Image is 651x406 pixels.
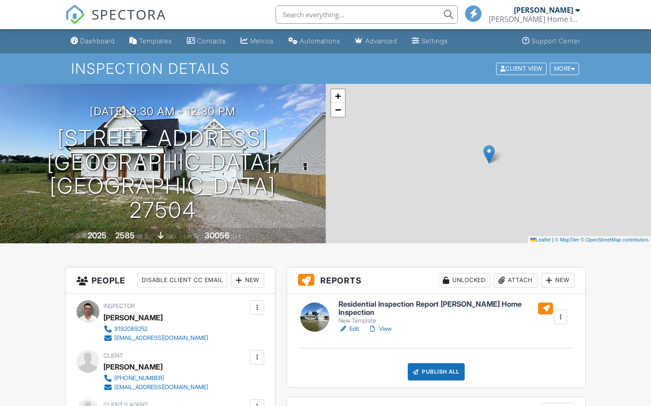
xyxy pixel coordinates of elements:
a: [PHONE_NUMBER] [103,374,208,383]
span: sq.ft. [231,233,242,240]
span: Built [76,233,86,240]
a: Templates [126,33,176,50]
a: © OpenStreetMap contributors [581,237,649,242]
a: © MapTiler [555,237,579,242]
a: [EMAIL_ADDRESS][DOMAIN_NAME] [103,383,208,392]
div: Publish All [408,363,465,380]
div: Metrics [250,37,274,45]
div: [EMAIL_ADDRESS][DOMAIN_NAME] [114,384,208,391]
a: Advanced [351,33,401,50]
span: Inspector [103,303,135,309]
div: 2025 [87,231,107,240]
a: 9192089252 [103,324,208,334]
span: − [335,104,341,115]
img: Marker [483,145,495,164]
h3: People [66,267,275,293]
div: More [550,62,579,75]
div: J.B. Simpson Home Inspection [489,15,580,24]
div: [EMAIL_ADDRESS][DOMAIN_NAME] [114,334,208,342]
a: SPECTORA [65,12,166,31]
div: Disable Client CC Email [138,273,227,288]
a: Residential Inspection Report [PERSON_NAME] Home Inspection New Template [338,300,553,324]
h3: [DATE] 9:30 am - 12:30 pm [90,105,236,118]
div: [PERSON_NAME] [103,360,163,374]
div: Automations [300,37,340,45]
a: Client View [495,65,549,72]
span: Lot Size [184,233,203,240]
h3: Reports [287,267,585,293]
div: Attach [494,273,538,288]
a: Zoom out [331,103,345,117]
div: Settings [421,37,448,45]
div: Contacts [197,37,226,45]
a: Automations (Basic) [285,33,344,50]
a: Edit [338,324,359,334]
div: [PHONE_NUMBER] [114,375,164,382]
div: Client View [496,62,547,75]
a: Zoom in [331,89,345,103]
a: Leaflet [530,237,551,242]
a: Support Center [518,33,584,50]
a: Dashboard [67,33,118,50]
div: New [541,273,574,288]
a: View [368,324,392,334]
a: Settings [408,33,451,50]
input: Search everything... [276,5,458,24]
div: Support Center [532,37,580,45]
a: Metrics [237,33,277,50]
div: 9192089252 [114,325,148,333]
div: Advanced [365,37,397,45]
h6: Residential Inspection Report [PERSON_NAME] Home Inspection [338,300,553,316]
a: Contacts [183,33,230,50]
div: [PERSON_NAME] [103,311,163,324]
a: [EMAIL_ADDRESS][DOMAIN_NAME] [103,334,208,343]
span: | [552,237,554,242]
div: 2585 [115,231,135,240]
span: SPECTORA [92,5,166,24]
div: [PERSON_NAME] [514,5,573,15]
span: + [335,90,341,102]
span: sq. ft. [136,233,149,240]
img: The Best Home Inspection Software - Spectora [65,5,85,25]
h1: [STREET_ADDRESS] [GEOGRAPHIC_DATA], [GEOGRAPHIC_DATA] 27504 [15,126,311,222]
div: 30056 [205,231,230,240]
span: slab [165,233,175,240]
span: Client [103,352,123,359]
div: New Template [338,317,553,324]
div: New [231,273,264,288]
div: Dashboard [80,37,115,45]
div: Templates [139,37,172,45]
div: Unlocked [438,273,490,288]
h1: Inspection Details [71,61,580,77]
